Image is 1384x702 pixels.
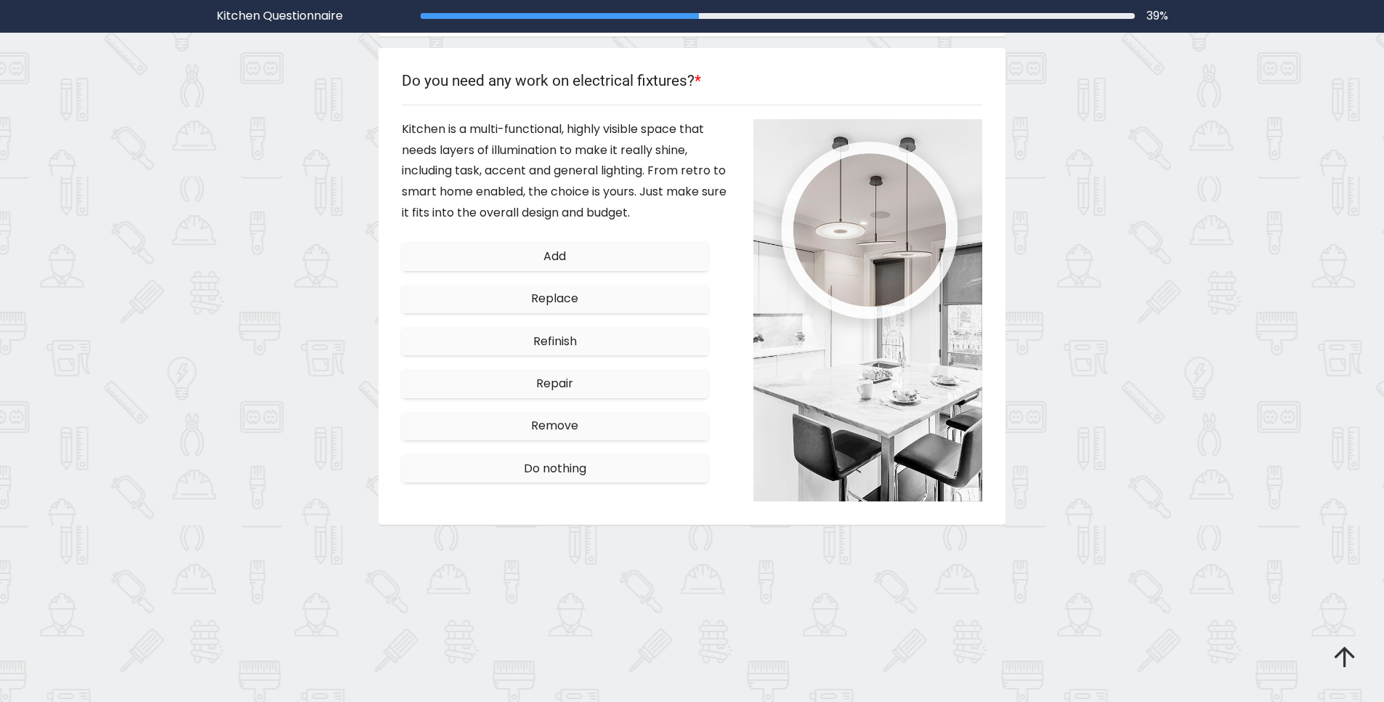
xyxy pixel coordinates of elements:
span: Remove [531,417,578,434]
button: Add [402,242,708,270]
span: Repair [536,375,573,392]
span: Do nothing [524,460,586,477]
button: Refinish [402,327,708,355]
span: Replace [531,290,578,307]
span: Refinish [533,333,577,350]
h5: Do you need any work on electrical fixtures? [402,73,982,89]
button: Do nothing [402,454,708,483]
button: Replace [402,285,708,313]
img: 13.jpg [753,119,983,501]
div: Do you need any work on electrical fixtures?* [402,71,982,91]
p: 39% [1146,6,1168,27]
button: Repair [402,369,708,398]
p: Kitchen Questionnaire [216,6,343,27]
button: Remove [402,412,708,440]
a: Back to top [1329,640,1361,679]
span: Add [543,248,566,265]
div: Kitchen is a multi-functional, highly visible space that needs layers of illumination to make it ... [402,119,732,224]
